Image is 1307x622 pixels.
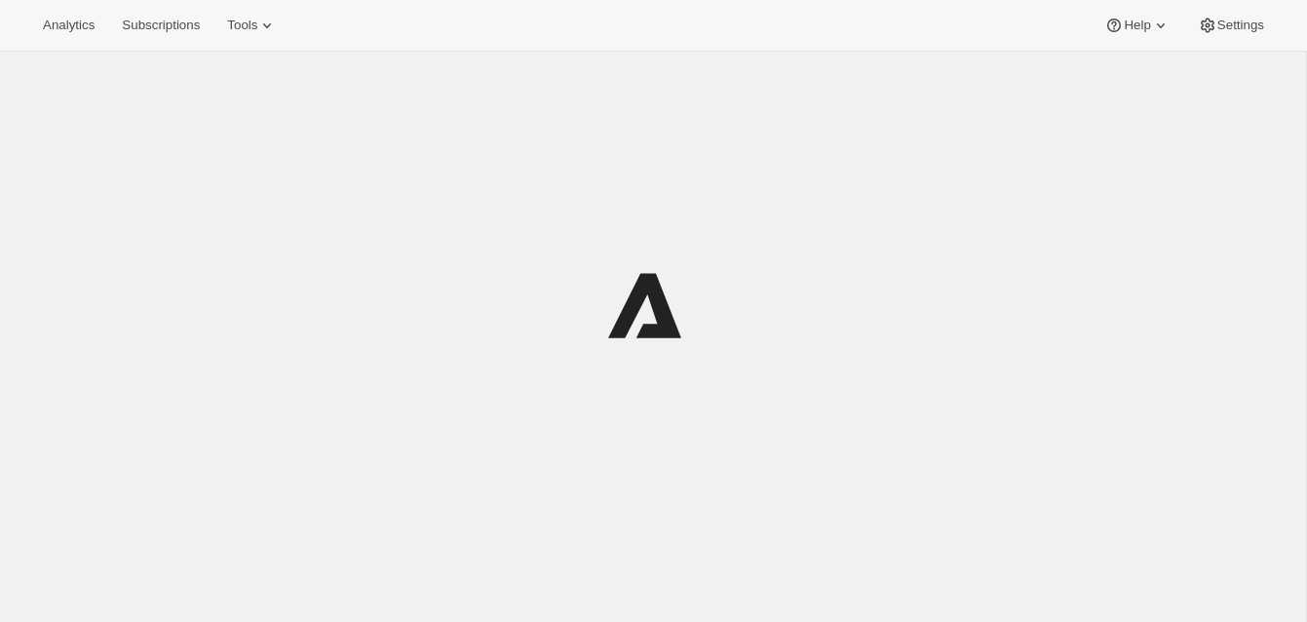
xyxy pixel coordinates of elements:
button: Settings [1186,12,1276,39]
span: Tools [227,18,257,33]
button: Subscriptions [110,12,211,39]
button: Tools [215,12,288,39]
span: Settings [1217,18,1264,33]
button: Help [1093,12,1181,39]
span: Help [1124,18,1150,33]
button: Analytics [31,12,106,39]
span: Analytics [43,18,95,33]
span: Subscriptions [122,18,200,33]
